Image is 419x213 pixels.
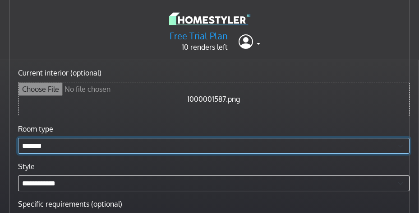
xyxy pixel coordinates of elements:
[18,67,101,78] label: Current interior (optional)
[170,42,228,52] p: 10 renders left
[170,30,228,42] h5: Free Trial Plan
[169,11,250,27] img: logo-3de290ba35641baa71223ecac5eacb59cb85b4c7fdf211dc9aaecaaee71ea2f8.svg
[18,161,35,172] label: Style
[18,123,53,134] label: Room type
[18,199,122,209] label: Specific requirements (optional)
